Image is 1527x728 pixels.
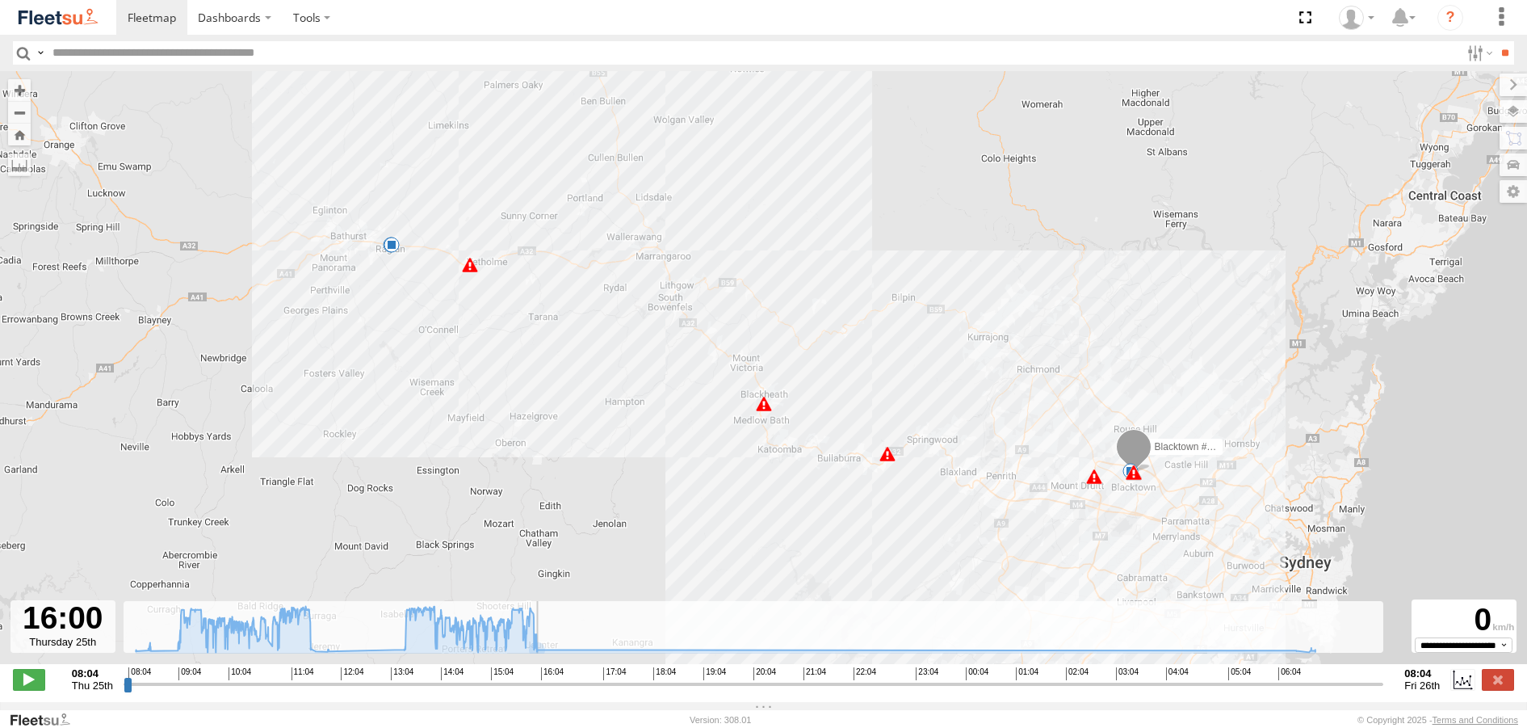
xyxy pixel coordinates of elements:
[16,6,100,28] img: fleetsu-logo-horizontal.svg
[1414,602,1514,638] div: 0
[229,667,251,680] span: 10:04
[1166,667,1189,680] span: 04:04
[491,667,514,680] span: 15:04
[1228,667,1251,680] span: 05:04
[8,124,31,145] button: Zoom Home
[854,667,876,680] span: 22:04
[292,667,314,680] span: 11:04
[1116,667,1139,680] span: 03:04
[1016,667,1038,680] span: 01:04
[803,667,826,680] span: 21:04
[753,667,776,680] span: 20:04
[1333,6,1380,30] div: Darren Small
[703,667,726,680] span: 19:04
[1122,463,1139,479] div: 7
[72,680,113,692] span: Thu 25th Sep 2025
[1154,441,1326,452] span: Blacktown #1 (T09 - [PERSON_NAME])
[1066,667,1089,680] span: 02:04
[690,715,751,725] div: Version: 308.01
[603,667,626,680] span: 17:04
[1500,180,1527,203] label: Map Settings
[8,101,31,124] button: Zoom out
[391,667,413,680] span: 13:04
[341,667,363,680] span: 12:04
[1482,669,1514,690] label: Close
[1404,667,1440,680] strong: 08:04
[13,669,45,690] label: Play/Stop
[1437,5,1463,31] i: ?
[8,154,31,176] label: Measure
[178,667,201,680] span: 09:04
[541,667,564,680] span: 16:04
[1461,41,1496,65] label: Search Filter Options
[966,667,988,680] span: 00:04
[8,79,31,101] button: Zoom in
[1433,715,1518,725] a: Terms and Conditions
[1357,715,1518,725] div: © Copyright 2025 -
[34,41,47,65] label: Search Query
[916,667,938,680] span: 23:04
[72,667,113,680] strong: 08:04
[653,667,676,680] span: 18:04
[128,667,151,680] span: 08:04
[1404,680,1440,692] span: Fri 26th Sep 2025
[441,667,464,680] span: 14:04
[9,712,83,728] a: Visit our Website
[1278,667,1301,680] span: 06:04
